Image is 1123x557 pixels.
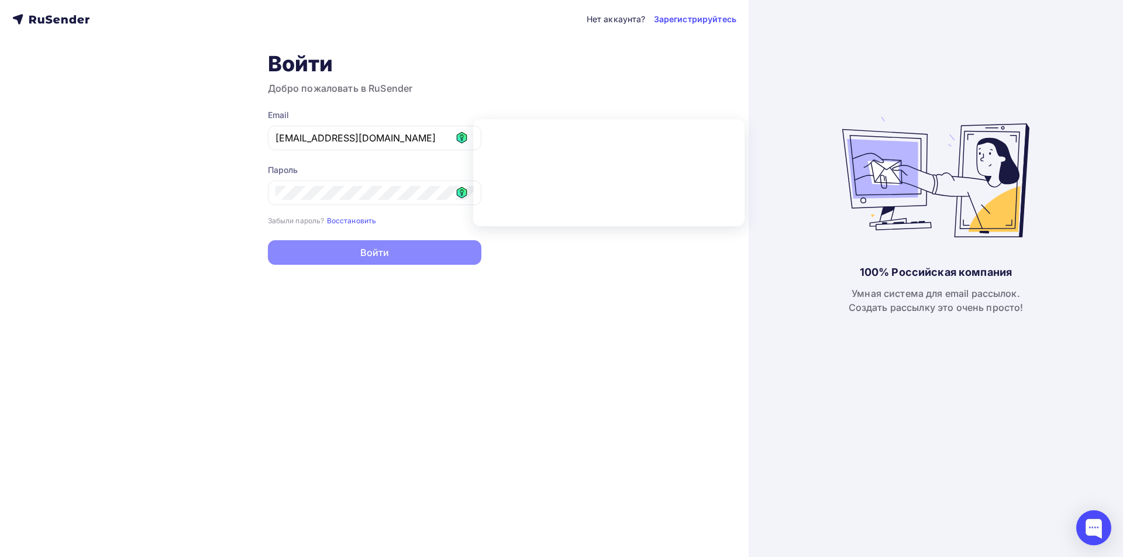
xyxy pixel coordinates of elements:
h1: Войти [268,51,481,77]
div: Пароль [268,164,481,176]
small: Восстановить [327,216,377,225]
div: Умная система для email рассылок. Создать рассылку это очень просто! [849,286,1024,314]
input: Укажите свой email [275,131,474,145]
a: Восстановить [327,215,377,225]
div: 100% Российская компания [860,265,1012,279]
a: Зарегистрируйтесь [654,13,736,25]
button: Войти [268,240,481,265]
h3: Добро пожаловать в RuSender [268,81,481,95]
div: Email [268,109,481,121]
div: Нет аккаунта? [587,13,646,25]
small: Забыли пароль? [268,216,325,225]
